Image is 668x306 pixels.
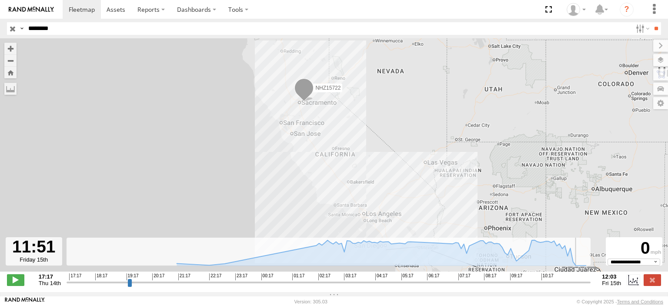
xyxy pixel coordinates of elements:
span: 03:17 [344,273,356,280]
span: NHZ15722 [315,84,341,91]
span: 08:17 [484,273,496,280]
span: 23:17 [235,273,247,280]
span: 20:17 [152,273,164,280]
button: Zoom out [4,54,17,67]
span: 04:17 [375,273,387,280]
span: 22:17 [209,273,221,280]
span: 17:17 [69,273,81,280]
label: Search Query [18,22,25,35]
span: 01:17 [292,273,304,280]
span: 10:17 [541,273,554,280]
span: Fri 15th Aug 2025 [602,280,621,286]
span: 00:17 [261,273,274,280]
label: Map Settings [653,97,668,109]
strong: 17:17 [39,273,61,280]
div: 0 [607,239,661,259]
span: 07:17 [458,273,471,280]
span: 19:17 [127,273,139,280]
div: © Copyright 2025 - [577,299,663,304]
button: Zoom in [4,43,17,54]
span: Thu 14th Aug 2025 [39,280,61,286]
span: 02:17 [318,273,331,280]
a: Visit our Website [5,297,45,306]
div: Version: 305.03 [294,299,327,304]
a: Terms and Conditions [617,299,663,304]
button: Zoom Home [4,67,17,78]
label: Measure [4,83,17,95]
span: 18:17 [95,273,107,280]
div: Zulema McIntosch [564,3,589,16]
span: 21:17 [178,273,190,280]
label: Close [644,274,661,286]
strong: 12:03 [602,273,621,280]
img: rand-logo.svg [9,7,54,13]
span: 06:17 [427,273,439,280]
label: Search Filter Options [632,22,651,35]
i: ? [620,3,634,17]
span: 09:17 [510,273,522,280]
span: 05:17 [401,273,414,280]
label: Play/Stop [7,274,24,286]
